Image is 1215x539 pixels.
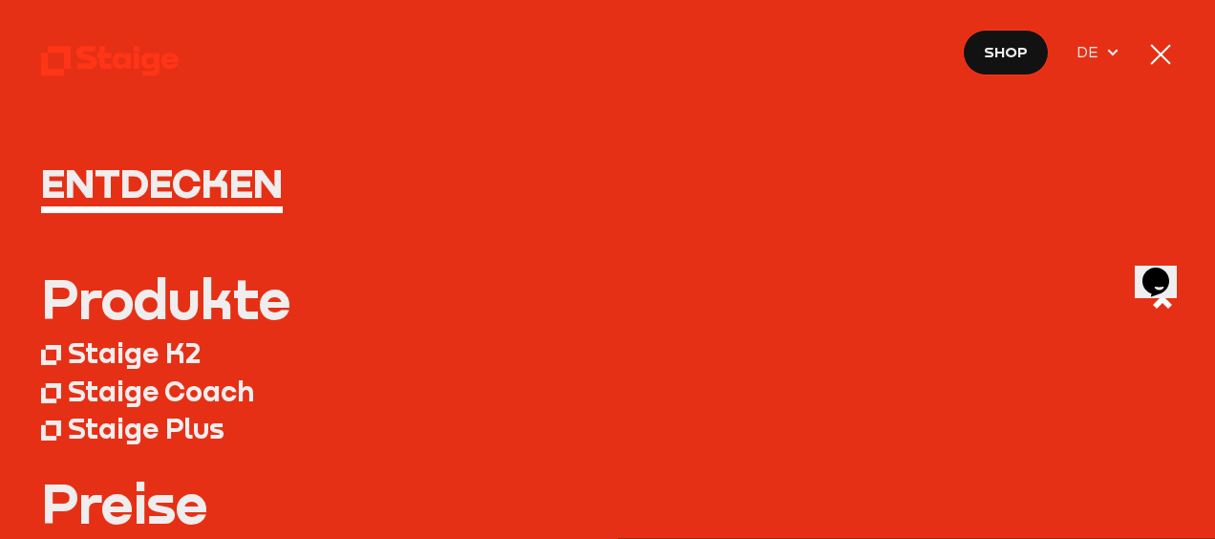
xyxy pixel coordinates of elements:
[68,336,201,370] div: Staige K2
[41,271,291,326] div: Produkte
[41,372,1175,410] a: Staige Coach
[1076,40,1105,64] span: DE
[1135,241,1196,298] iframe: chat widget
[41,410,1175,448] a: Staige Plus
[68,375,254,408] div: Staige Coach
[68,412,224,445] div: Staige Plus
[41,476,1175,530] a: Preise
[984,40,1028,64] span: Shop
[963,30,1050,75] a: Shop
[41,334,1175,372] a: Staige K2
